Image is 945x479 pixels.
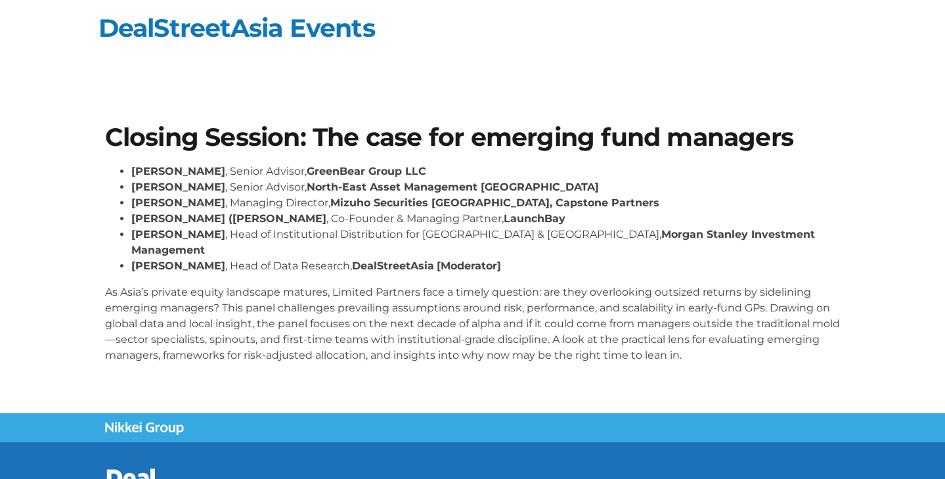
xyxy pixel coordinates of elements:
a: DealStreetAsia Events [99,12,375,43]
h1: Closing Session: The case for emerging fund managers [105,125,841,150]
li: , Senior Advisor, [131,179,841,195]
strong: Morgan Stanley Investment Management [131,228,815,256]
strong: [PERSON_NAME] [131,228,225,240]
strong: [PERSON_NAME] ([PERSON_NAME] [131,212,326,225]
li: , Managing Director, [131,195,841,211]
li: , Co-Founder & Managing Partner, [131,211,841,227]
strong: [Moderator] [437,260,501,272]
strong: North-East Asset Management [GEOGRAPHIC_DATA] [307,181,599,193]
strong: [PERSON_NAME] [131,181,225,193]
strong: GreenBear Group LLC [307,165,426,177]
li: , Senior Advisor, [131,164,841,179]
li: , Head of Data Research, [131,258,841,274]
strong: LaunchBay [504,212,565,225]
strong: [PERSON_NAME] [131,260,225,272]
p: As Asia’s private equity landscape matures, Limited Partners face a timely question: are they ove... [105,285,841,363]
strong: [PERSON_NAME] [131,165,225,177]
img: Nikkei Group [105,422,184,435]
strong: [PERSON_NAME] [131,196,225,209]
strong: DealStreetAsia [352,260,434,272]
strong: Mizuho Securities [GEOGRAPHIC_DATA], Capstone Partners [330,196,659,209]
li: , Head of Institutional Distribution for [GEOGRAPHIC_DATA] & [GEOGRAPHIC_DATA], [131,227,841,258]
